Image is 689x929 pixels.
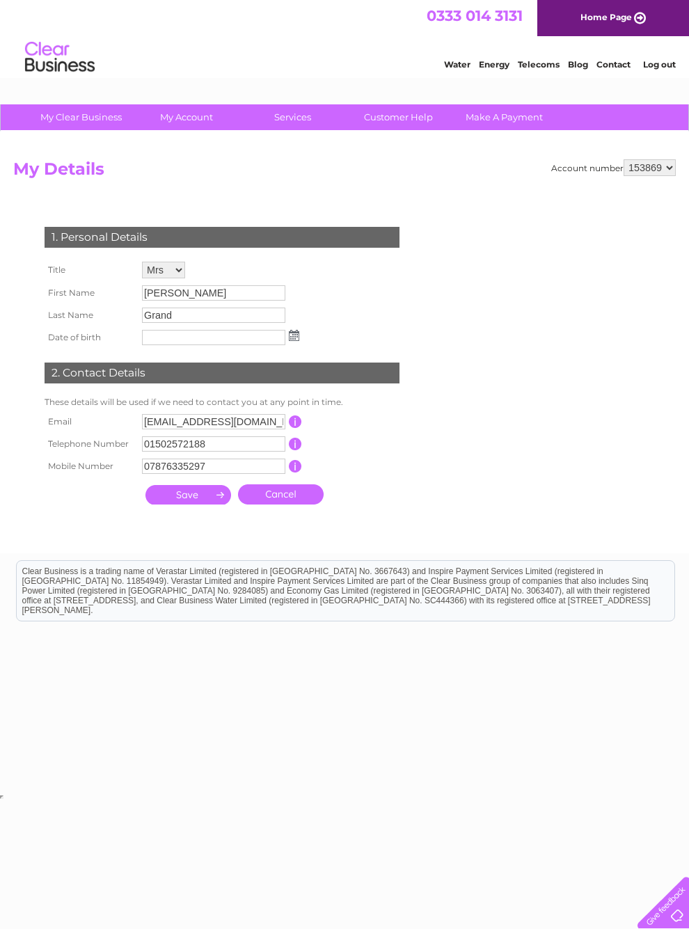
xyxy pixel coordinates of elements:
a: Log out [643,59,676,70]
input: Information [289,415,302,428]
a: Contact [596,59,631,70]
a: Make A Payment [447,104,562,130]
a: My Clear Business [24,104,138,130]
td: These details will be used if we need to contact you at any point in time. [41,394,403,411]
th: First Name [41,282,138,304]
div: Account number [551,159,676,176]
h2: My Details [13,159,676,186]
img: ... [289,330,299,341]
a: Blog [568,59,588,70]
th: Last Name [41,304,138,326]
input: Submit [145,485,231,505]
div: 1. Personal Details [45,227,399,248]
a: My Account [129,104,244,130]
th: Email [41,411,138,433]
a: Telecoms [518,59,560,70]
div: Clear Business is a trading name of Verastar Limited (registered in [GEOGRAPHIC_DATA] No. 3667643... [17,8,674,68]
a: Cancel [238,484,324,505]
th: Date of birth [41,326,138,349]
a: Customer Help [341,104,456,130]
th: Mobile Number [41,455,138,477]
a: 0333 014 3131 [427,7,523,24]
img: logo.png [24,36,95,79]
th: Telephone Number [41,433,138,455]
div: 2. Contact Details [45,363,399,383]
input: Information [289,460,302,473]
a: Water [444,59,470,70]
a: Energy [479,59,509,70]
input: Information [289,438,302,450]
th: Title [41,258,138,282]
a: Services [235,104,350,130]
